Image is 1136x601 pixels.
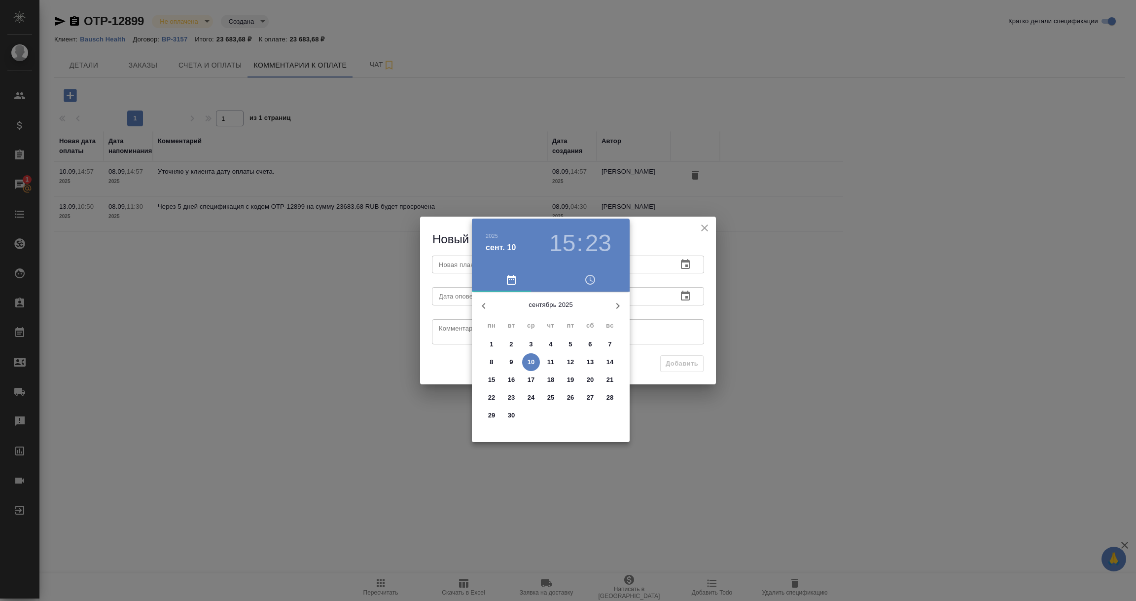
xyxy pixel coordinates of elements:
[581,389,599,407] button: 27
[562,389,579,407] button: 26
[490,357,493,367] p: 8
[483,321,500,331] span: пн
[585,229,611,257] button: 23
[587,357,594,367] p: 13
[528,357,535,367] p: 10
[502,336,520,353] button: 2
[606,393,614,403] p: 28
[606,357,614,367] p: 14
[502,407,520,424] button: 30
[567,393,574,403] p: 26
[547,375,555,385] p: 18
[483,353,500,371] button: 8
[528,393,535,403] p: 24
[562,371,579,389] button: 19
[581,336,599,353] button: 6
[581,371,599,389] button: 20
[549,229,575,257] button: 15
[488,411,496,420] p: 29
[502,353,520,371] button: 9
[488,393,496,403] p: 22
[509,357,513,367] p: 9
[542,321,560,331] span: чт
[601,321,619,331] span: вс
[528,375,535,385] p: 17
[568,339,572,349] p: 5
[522,336,540,353] button: 3
[502,371,520,389] button: 16
[508,375,515,385] p: 16
[549,339,552,349] p: 4
[547,393,555,403] p: 25
[601,371,619,389] button: 21
[542,371,560,389] button: 18
[608,339,611,349] p: 7
[502,321,520,331] span: вт
[581,321,599,331] span: сб
[601,336,619,353] button: 7
[547,357,555,367] p: 11
[581,353,599,371] button: 13
[522,353,540,371] button: 10
[601,389,619,407] button: 28
[502,389,520,407] button: 23
[529,339,532,349] p: 3
[486,233,498,239] button: 2025
[496,300,606,310] p: сентябрь 2025
[567,375,574,385] p: 19
[522,389,540,407] button: 24
[483,336,500,353] button: 1
[509,339,513,349] p: 2
[486,242,516,254] button: сент. 10
[588,339,592,349] p: 6
[522,321,540,331] span: ср
[508,393,515,403] p: 23
[490,339,493,349] p: 1
[587,393,594,403] p: 27
[587,375,594,385] p: 20
[488,375,496,385] p: 15
[562,336,579,353] button: 5
[508,411,515,420] p: 30
[562,321,579,331] span: пт
[606,375,614,385] p: 21
[562,353,579,371] button: 12
[542,336,560,353] button: 4
[542,389,560,407] button: 25
[576,229,583,257] h3: :
[483,389,500,407] button: 22
[567,357,574,367] p: 12
[601,353,619,371] button: 14
[483,407,500,424] button: 29
[522,371,540,389] button: 17
[483,371,500,389] button: 15
[542,353,560,371] button: 11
